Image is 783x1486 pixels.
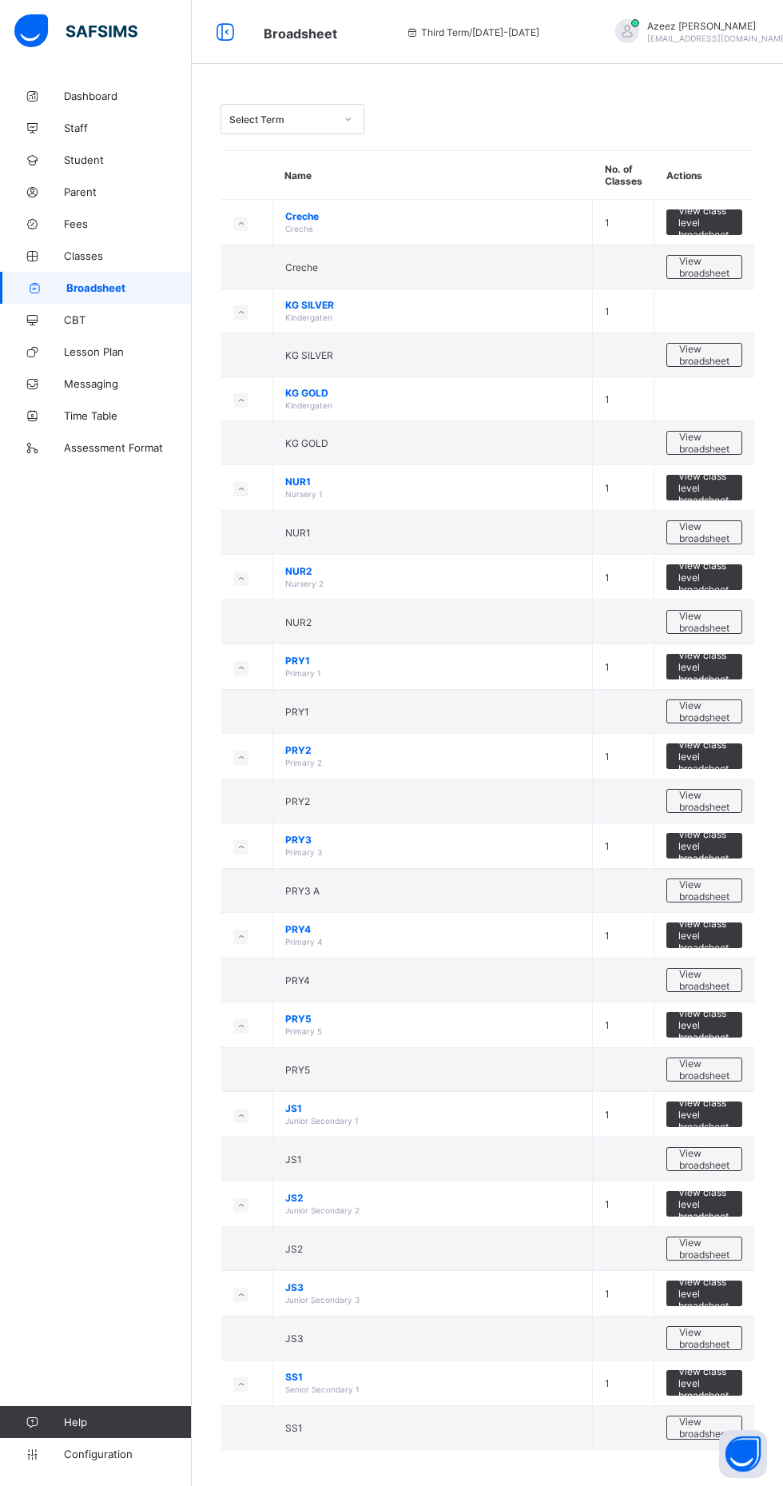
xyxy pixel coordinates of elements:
span: 1 [605,482,610,494]
span: View broadsheet [679,789,729,813]
a: View class level broadsheet [666,654,742,666]
span: PRY4 [285,974,310,986]
span: View class level broadsheet [678,1276,730,1312]
span: View broadsheet [679,699,729,723]
a: View broadsheet [666,255,742,267]
span: NUR1 [285,476,581,488]
span: View broadsheet [679,968,729,992]
span: 1 [605,1019,610,1031]
span: View broadsheet [679,1416,729,1440]
span: Primary 1 [285,668,321,678]
span: KG SILVER [285,349,333,361]
span: KG GOLD [285,387,581,399]
span: NUR2 [285,565,581,577]
span: Creche [285,224,313,233]
span: Primary 2 [285,758,322,767]
span: Primary 5 [285,1026,322,1036]
span: PRY2 [285,744,581,756]
span: Student [64,153,192,166]
span: SS1 [285,1371,581,1383]
span: JS1 [285,1153,302,1165]
a: View class level broadsheet [666,475,742,487]
span: Classes [64,249,192,262]
span: PRY1 [285,706,309,718]
a: View class level broadsheet [666,743,742,755]
span: PRY2 [285,795,310,807]
span: PRY4 [285,923,581,935]
span: JS3 [285,1281,581,1293]
span: View class level broadsheet [678,205,730,241]
span: 1 [605,393,610,405]
span: 1 [605,305,610,317]
span: View broadsheet [679,520,729,544]
a: View class level broadsheet [666,922,742,934]
a: View broadsheet [666,789,742,801]
span: PRY5 [285,1013,581,1025]
span: Broadsheet [264,26,337,42]
a: View class level broadsheet [666,833,742,845]
span: View class level broadsheet [678,560,730,596]
span: Primary 4 [285,937,322,946]
span: Dashboard [64,90,192,102]
span: View broadsheet [679,610,729,634]
a: View class level broadsheet [666,1012,742,1024]
span: 1 [605,572,610,584]
span: Configuration [64,1448,191,1460]
span: Help [64,1416,191,1428]
a: View class level broadsheet [666,1281,742,1293]
span: 1 [605,1198,610,1210]
span: PRY5 [285,1064,310,1076]
a: View broadsheet [666,1147,742,1159]
span: View broadsheet [679,1147,729,1171]
span: Senior Secondary 1 [285,1384,360,1394]
span: 1 [605,1377,610,1389]
span: View class level broadsheet [678,1186,730,1222]
span: Nursery 2 [285,579,324,588]
span: View class level broadsheet [678,470,730,506]
span: JS3 [285,1333,304,1345]
a: View broadsheet [666,520,742,532]
span: JS1 [285,1102,581,1114]
span: 1 [605,930,610,942]
span: View broadsheet [679,878,729,902]
span: Creche [285,210,581,222]
span: View broadsheet [679,1326,729,1350]
span: KG GOLD [285,437,328,449]
span: Staff [64,122,192,134]
span: Fees [64,217,192,230]
span: View broadsheet [679,1058,729,1082]
span: 1 [605,1109,610,1121]
a: View broadsheet [666,431,742,443]
a: View broadsheet [666,1416,742,1428]
a: View class level broadsheet [666,564,742,576]
a: View class level broadsheet [666,1102,742,1114]
span: View broadsheet [679,1237,729,1261]
span: CBT [64,313,192,326]
a: View broadsheet [666,610,742,622]
span: SS1 [285,1422,303,1434]
a: View broadsheet [666,343,742,355]
span: View class level broadsheet [678,918,730,954]
span: PRY1 [285,655,581,667]
span: Lesson Plan [64,345,192,358]
a: View class level broadsheet [666,209,742,221]
span: View class level broadsheet [678,828,730,864]
span: Kindergaten [285,400,332,410]
span: PRY3 [285,834,581,846]
span: Time Table [64,409,192,422]
span: JS2 [285,1192,581,1204]
span: NUR1 [285,527,311,539]
a: View broadsheet [666,968,742,980]
span: Nursery 1 [285,489,323,499]
a: View broadsheet [666,878,742,890]
span: View broadsheet [679,431,729,455]
span: Assessment Format [64,441,192,454]
span: View class level broadsheet [678,1365,730,1401]
span: Kindergaten [285,313,332,322]
a: View class level broadsheet [666,1191,742,1203]
div: Select Term [229,114,335,125]
span: View class level broadsheet [678,1007,730,1043]
span: 1 [605,1288,610,1300]
a: View broadsheet [666,1058,742,1070]
span: Junior Secondary 1 [285,1116,359,1125]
